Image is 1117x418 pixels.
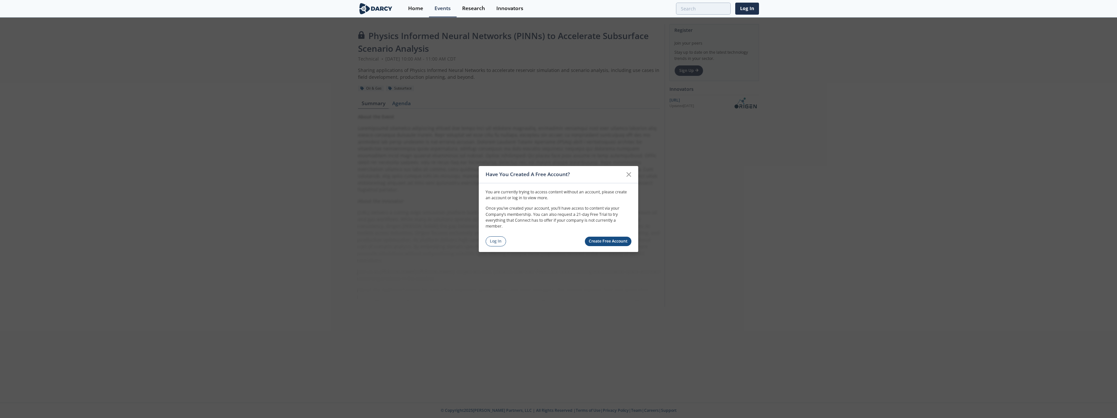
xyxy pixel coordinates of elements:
a: Create Free Account [585,237,632,246]
p: Once you’ve created your account, you’ll have access to content via your Company’s membership. Yo... [486,205,631,230]
a: Log In [735,3,759,15]
div: Events [434,6,451,11]
div: Innovators [496,6,523,11]
a: Log In [486,236,506,246]
p: You are currently trying to access content without an account, please create an account or log in... [486,189,631,201]
div: Home [408,6,423,11]
input: Advanced Search [676,3,731,15]
div: Research [462,6,485,11]
div: Have You Created A Free Account? [486,168,623,181]
img: logo-wide.svg [358,3,393,14]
